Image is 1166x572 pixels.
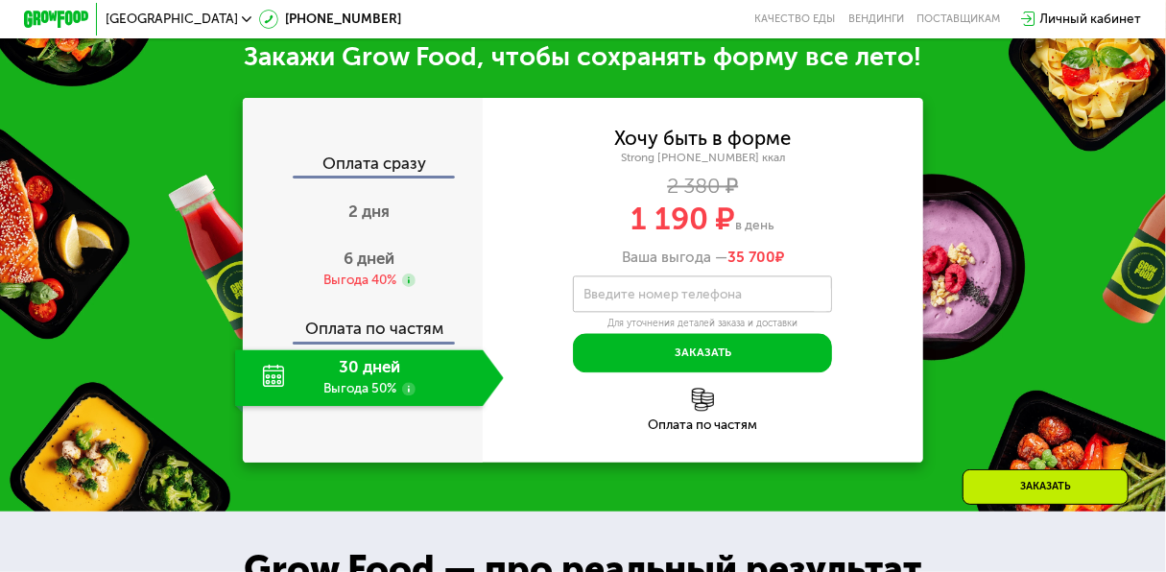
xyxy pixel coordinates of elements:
span: [GEOGRAPHIC_DATA] [106,12,238,26]
img: l6xcnZfty9opOoJh.png [692,388,715,411]
div: Выгода 40% [323,272,396,290]
a: [PHONE_NUMBER] [259,10,401,29]
div: Strong [PHONE_NUMBER] ккал [483,151,923,165]
span: ₽ [727,249,784,267]
button: Заказать [573,333,832,372]
div: Оплата по частям [483,418,923,432]
span: 1 190 ₽ [631,201,735,237]
div: Хочу быть в форме [614,130,791,148]
div: Личный кабинет [1040,10,1142,29]
label: Введите номер телефона [583,290,742,298]
div: Оплата сразу [245,155,483,177]
span: в день [735,217,774,233]
a: Качество еды [754,12,835,26]
div: Для уточнения деталей заказа и доставки [573,317,832,329]
a: Вендинги [848,12,904,26]
span: 35 700 [727,249,775,266]
div: поставщикам [916,12,1000,26]
span: 2 дня [348,202,390,221]
div: 2 380 ₽ [483,178,923,196]
div: Заказать [963,469,1129,505]
div: Оплата по частям [245,304,483,342]
span: 6 дней [344,249,394,268]
div: Ваша выгода — [483,249,923,267]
